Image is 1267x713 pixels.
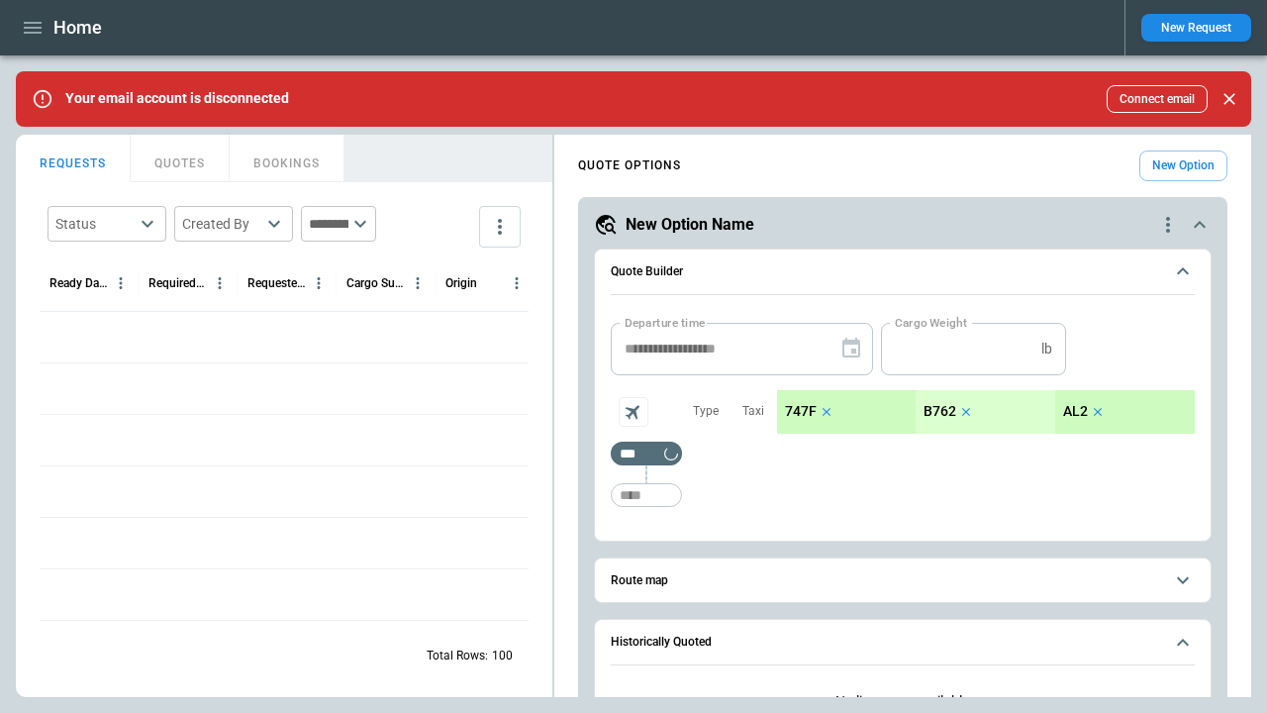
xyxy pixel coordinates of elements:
[55,214,135,234] div: Status
[777,390,1195,434] div: scrollable content
[578,161,681,170] h4: QUOTE OPTIONS
[626,214,754,236] h5: New Option Name
[346,276,405,290] div: Cargo Summary
[182,214,261,234] div: Created By
[594,213,1212,237] button: New Option Namequote-option-actions
[148,276,207,290] div: Required Date & Time (UTC)
[693,403,719,420] p: Type
[207,270,233,296] button: Required Date & Time (UTC) column menu
[108,270,134,296] button: Ready Date & Time (UTC) column menu
[131,135,230,182] button: QUOTES
[1141,14,1251,42] button: New Request
[65,90,289,107] p: Your email account is disconnected
[306,270,332,296] button: Requested Route column menu
[742,403,764,420] p: Taxi
[611,559,1195,603] button: Route map
[785,403,817,420] p: 747F
[479,206,521,248] button: more
[895,314,967,331] label: Cargo Weight
[1107,85,1208,113] button: Connect email
[1063,403,1088,420] p: AL2
[247,276,306,290] div: Requested Route
[230,135,344,182] button: BOOKINGS
[1216,85,1243,113] button: Close
[619,397,648,427] span: Aircraft selection
[611,636,712,649] h6: Historically Quoted
[405,270,431,296] button: Cargo Summary column menu
[611,323,1195,517] div: Quote Builder
[504,270,530,296] button: Origin column menu
[1216,77,1243,121] div: dismiss
[611,483,682,507] div: Too short
[49,276,108,290] div: Ready Date & Time (UTC)
[1156,213,1180,237] div: quote-option-actions
[611,620,1195,665] button: Historically Quoted
[16,135,131,182] button: REQUESTS
[492,648,513,664] p: 100
[427,648,488,664] p: Total Rows:
[611,574,668,587] h6: Route map
[445,276,477,290] div: Origin
[53,16,102,40] h1: Home
[1041,341,1052,357] p: lb
[611,250,1195,295] button: Quote Builder
[611,442,682,465] div: Too short
[611,265,683,278] h6: Quote Builder
[1139,151,1227,181] button: New Option
[625,314,706,331] label: Departure time
[924,403,956,420] p: B762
